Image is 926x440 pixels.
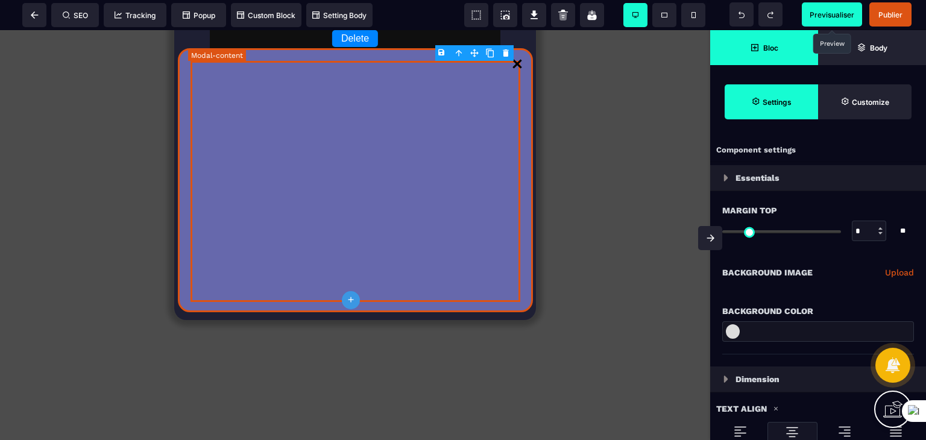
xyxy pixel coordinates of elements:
span: Previsualiser [810,10,854,19]
span: SEO [63,11,88,20]
p: Background Image [722,265,813,280]
span: View components [464,3,488,27]
span: Custom Block [237,11,295,20]
img: loading [785,425,799,439]
img: loading [733,424,748,439]
span: Publier [878,10,902,19]
span: Setting Body [312,11,367,20]
a: Upload [885,265,914,280]
p: Text Align [716,401,767,416]
strong: Bloc [763,43,778,52]
img: loading [889,424,903,439]
span: Settings [725,84,818,119]
img: loading [723,376,728,383]
p: Essentials [735,171,780,185]
span: Open Style Manager [818,84,912,119]
img: loading [773,406,779,412]
div: Component settings [710,139,926,162]
span: Tracking [115,11,156,20]
span: Screenshot [493,3,517,27]
div: Background Color [722,304,914,318]
span: Margin Top [722,203,777,218]
p: Dimension [735,372,780,386]
img: loading [723,174,728,181]
span: Open Blocks [710,30,818,65]
span: Open Layer Manager [818,30,926,65]
span: Preview [802,2,862,27]
img: loading [837,424,852,439]
span: Popup [183,11,215,20]
a: Close [505,22,529,48]
strong: Customize [852,98,889,107]
strong: Body [870,43,887,52]
strong: Settings [763,98,792,107]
